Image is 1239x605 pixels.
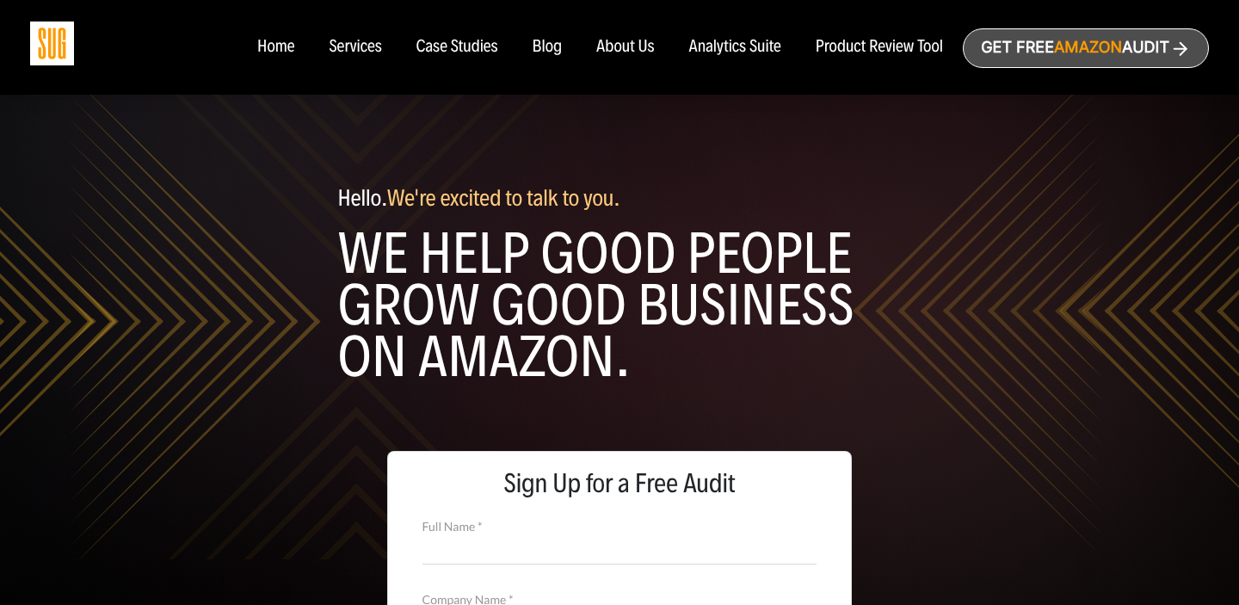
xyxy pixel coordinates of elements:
[329,38,381,57] a: Services
[338,228,902,383] h1: WE help good people grow good business on amazon.
[338,186,902,211] p: Hello.
[416,38,498,57] a: Case Studies
[30,22,74,65] img: Sug
[422,517,817,536] label: Full Name *
[405,469,835,498] span: Sign Up for a Free Audit
[387,184,620,212] span: We're excited to talk to you.
[257,38,294,57] a: Home
[816,38,943,57] a: Product Review Tool
[963,28,1209,68] a: Get freeAmazonAudit
[596,38,655,57] a: About Us
[1054,39,1122,57] span: Amazon
[533,38,563,57] a: Blog
[422,534,817,565] input: Full Name *
[689,38,781,57] a: Analytics Suite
